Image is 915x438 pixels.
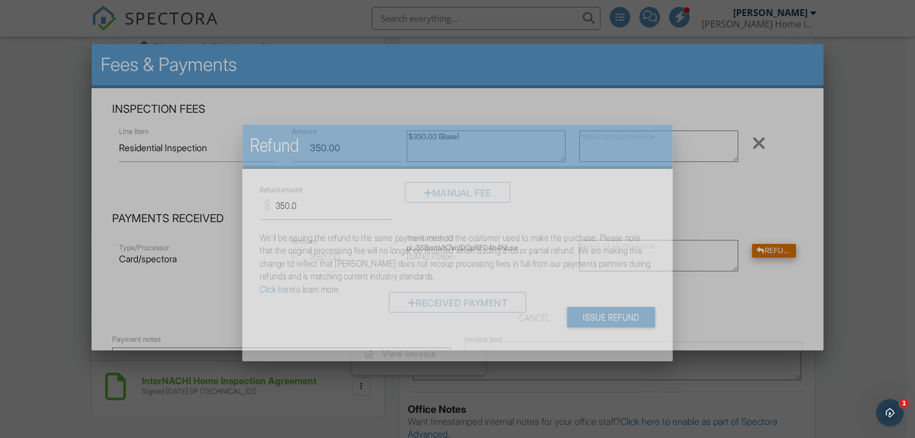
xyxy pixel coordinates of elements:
[876,399,904,427] iframe: Intercom live chat
[260,185,302,195] label: Refund amount
[260,231,655,295] p: We'll be issuing the refund to the same payment method the customer used to make the purchase. Pl...
[900,399,909,408] span: 1
[260,283,293,295] a: Click here
[519,307,551,327] div: Cancel
[264,196,271,216] div: $
[250,134,665,157] h2: Refund
[567,307,655,327] input: Issue Refund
